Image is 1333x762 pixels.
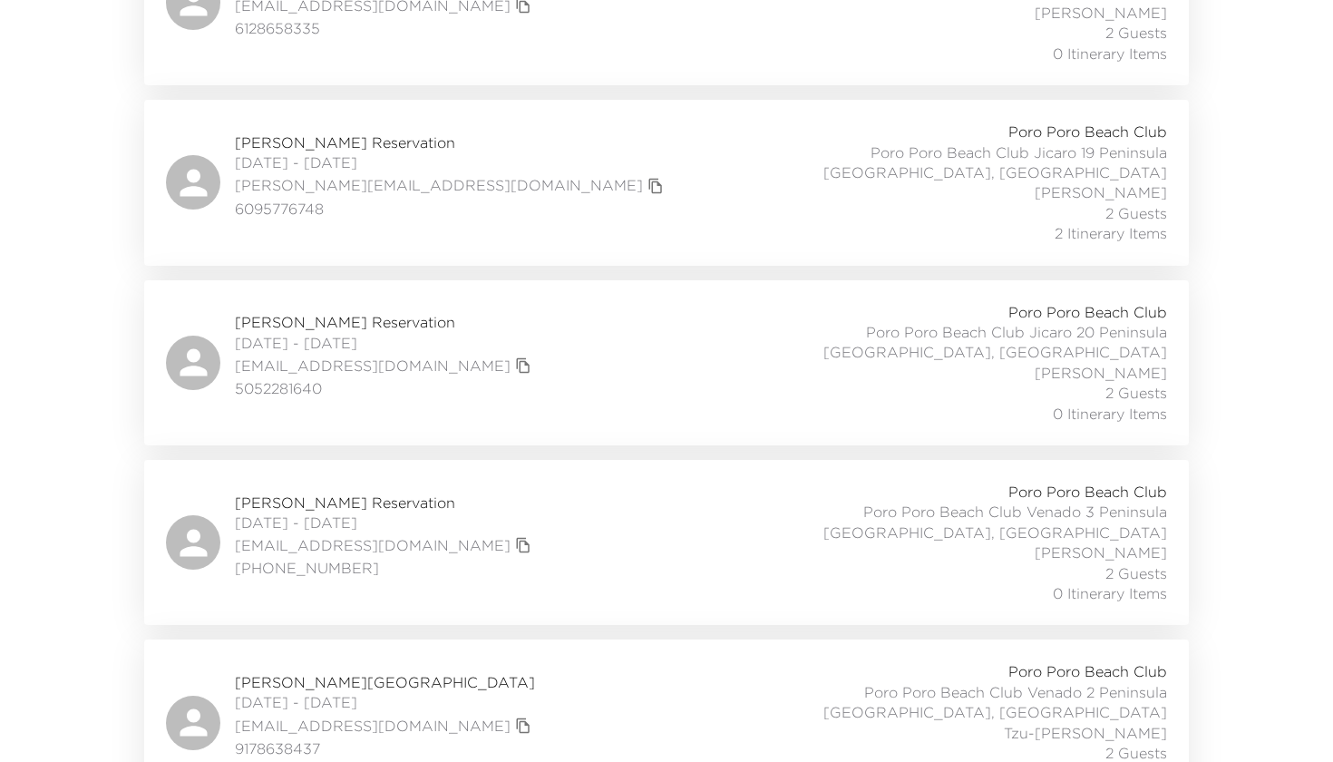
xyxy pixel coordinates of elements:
span: Poro Poro Beach Club [1008,482,1167,502]
span: [DATE] - [DATE] [235,692,536,712]
button: copy primary member email [643,173,668,199]
button: copy primary member email [511,353,536,378]
a: [PERSON_NAME][EMAIL_ADDRESS][DOMAIN_NAME] [235,175,643,195]
button: copy primary member email [511,713,536,738]
span: [PERSON_NAME] Reservation [235,312,536,332]
span: Poro Poro Beach Club Venado 2 Peninsula [GEOGRAPHIC_DATA], [GEOGRAPHIC_DATA] [766,682,1167,723]
a: [PERSON_NAME] Reservation[DATE] - [DATE][EMAIL_ADDRESS][DOMAIN_NAME]copy primary member email[PHO... [144,460,1189,625]
span: Poro Poro Beach Club Jicaro 19 Peninsula [GEOGRAPHIC_DATA], [GEOGRAPHIC_DATA] [766,142,1167,183]
a: [EMAIL_ADDRESS][DOMAIN_NAME] [235,535,511,555]
span: 2 Guests [1105,23,1167,43]
span: [DATE] - [DATE] [235,513,536,532]
span: [PERSON_NAME] Reservation [235,132,668,152]
span: Poro Poro Beach Club [1008,302,1167,322]
span: [PERSON_NAME] [1035,363,1167,383]
span: 0 Itinerary Items [1053,583,1167,603]
span: Poro Poro Beach Club [1008,661,1167,681]
a: [EMAIL_ADDRESS][DOMAIN_NAME] [235,716,511,736]
span: [PERSON_NAME][GEOGRAPHIC_DATA] [235,672,536,692]
span: Tzu-[PERSON_NAME] [1004,723,1167,743]
a: [EMAIL_ADDRESS][DOMAIN_NAME] [235,356,511,376]
span: Poro Poro Beach Club [1008,122,1167,142]
span: 9178638437 [235,738,536,758]
span: Poro Poro Beach Club Jicaro 20 Peninsula [GEOGRAPHIC_DATA], [GEOGRAPHIC_DATA] [766,322,1167,363]
span: 5052281640 [235,378,536,398]
span: [DATE] - [DATE] [235,333,536,353]
span: [PHONE_NUMBER] [235,558,536,578]
span: 0 Itinerary Items [1053,404,1167,424]
span: 2 Guests [1105,203,1167,223]
span: [PERSON_NAME] [1035,542,1167,562]
span: [PERSON_NAME] Reservation [235,493,536,513]
span: [PERSON_NAME] [1035,182,1167,202]
span: [PERSON_NAME] [1035,3,1167,23]
span: 2 Guests [1105,383,1167,403]
span: 6095776748 [235,199,668,219]
span: 2 Guests [1105,563,1167,583]
span: 0 Itinerary Items [1053,44,1167,63]
span: 2 Itinerary Items [1055,223,1167,243]
span: 6128658335 [235,18,536,38]
a: [PERSON_NAME] Reservation[DATE] - [DATE][EMAIL_ADDRESS][DOMAIN_NAME]copy primary member email5052... [144,280,1189,445]
a: [PERSON_NAME] Reservation[DATE] - [DATE][PERSON_NAME][EMAIL_ADDRESS][DOMAIN_NAME]copy primary mem... [144,100,1189,265]
button: copy primary member email [511,532,536,558]
span: [DATE] - [DATE] [235,152,668,172]
span: Poro Poro Beach Club Venado 3 Peninsula [GEOGRAPHIC_DATA], [GEOGRAPHIC_DATA] [766,502,1167,542]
